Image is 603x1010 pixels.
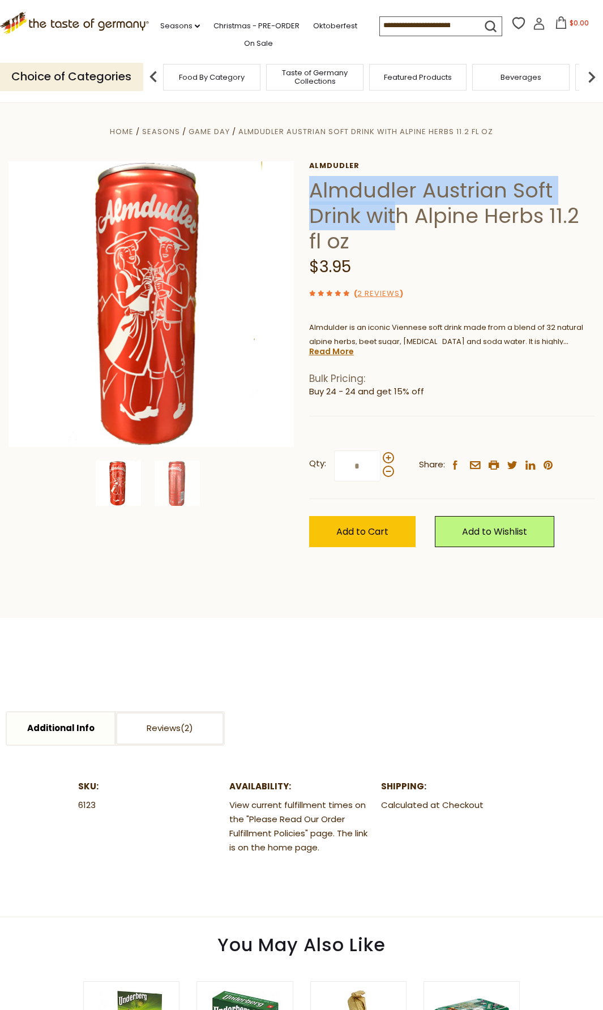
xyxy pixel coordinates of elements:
span: ( ) [354,288,403,299]
dt: Shipping: [381,780,525,794]
a: Oktoberfest [313,20,357,32]
img: Almdudler Austrian Soft Drink with Alpine Herbs 11.2 fl oz [155,461,200,506]
a: On Sale [244,37,273,50]
a: Additional Info [7,712,114,745]
img: Almdudler Austrian Soft Drink with Alpine Herbs 11.2 fl oz [96,461,141,506]
dd: Calculated at Checkout [381,798,525,813]
h1: Almdudler Austrian Soft Drink with Alpine Herbs 11.2 fl oz [309,178,595,254]
img: Almdudler Austrian Soft Drink with Alpine Herbs 11.2 fl oz [8,161,294,447]
a: Reviews [116,712,224,745]
h1: Bulk Pricing: [309,373,595,385]
button: $0.00 [548,16,596,33]
dd: View current fulfillment times on the "Please Read Our Order Fulfillment Policies" page. The link... [229,798,373,855]
span: Almdulder is an iconic Viennese soft drink made from a blend of 32 natural alpine herbs, beet sug... [309,322,583,375]
a: Taste of Germany Collections [270,68,360,85]
div: You May Also Like [18,917,585,967]
span: $0.00 [570,18,589,28]
a: Home [110,126,134,137]
a: Christmas - PRE-ORDER [213,20,300,32]
a: Add to Wishlist [435,516,554,547]
a: Almdudler [309,161,595,170]
strong: Qty: [309,457,326,471]
a: Game Day [189,126,230,137]
a: Read More [309,346,354,357]
button: Add to Cart [309,516,416,547]
a: Beverages [501,73,541,81]
a: Seasons [142,126,180,137]
a: Almdudler Austrian Soft Drink with Alpine Herbs 11.2 fl oz [238,126,493,137]
a: 2 Reviews [357,288,400,300]
span: Add to Cart [336,525,388,538]
span: Share: [419,458,445,472]
span: $3.95 [309,256,351,278]
a: Seasons [160,20,200,32]
img: next arrow [580,66,603,88]
input: Qty: [334,450,380,482]
dt: Availability: [229,780,373,794]
dd: 6123 [78,798,222,813]
li: Buy 24 - 24 and get 15% off [309,385,595,399]
a: Featured Products [384,73,452,81]
a: Food By Category [179,73,245,81]
img: previous arrow [142,66,165,88]
dt: SKU: [78,780,222,794]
